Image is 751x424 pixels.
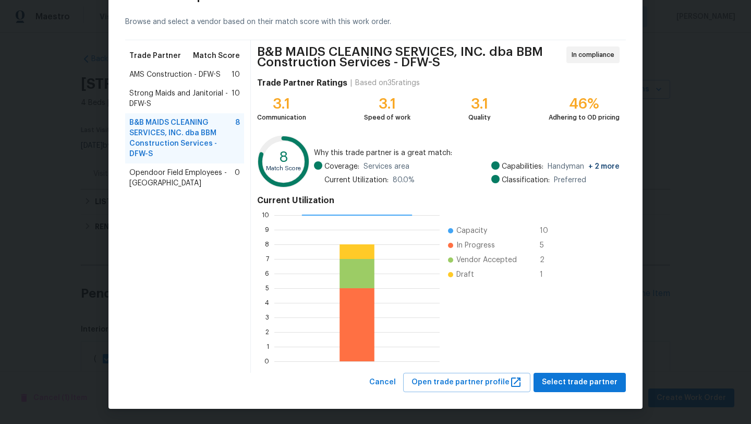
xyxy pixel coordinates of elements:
text: 0 [264,358,269,364]
button: Select trade partner [534,373,626,392]
div: Based on 35 ratings [355,78,420,88]
span: Match Score [193,51,240,61]
div: 46% [549,99,620,109]
text: 9 [265,227,269,233]
text: 7 [266,256,269,262]
text: Match Score [266,166,301,171]
span: Classification: [502,175,550,185]
span: Coverage: [324,161,359,172]
span: Vendor Accepted [456,255,517,265]
text: 6 [265,270,269,277]
text: 5 [265,285,269,291]
span: Cancel [369,376,396,389]
span: Current Utilization: [324,175,389,185]
span: 80.0 % [393,175,415,185]
span: + 2 more [588,163,620,170]
span: Capacity [456,226,487,236]
text: 3 [265,314,269,321]
button: Open trade partner profile [403,373,530,392]
div: Quality [468,112,491,123]
h4: Current Utilization [257,195,620,206]
div: Browse and select a vendor based on their match score with this work order. [125,4,626,40]
span: Opendoor Field Employees - [GEOGRAPHIC_DATA] [129,168,235,189]
text: 10 [262,212,269,218]
span: Draft [456,269,474,280]
span: 10 [232,88,240,109]
h4: Trade Partner Ratings [257,78,347,88]
span: 1 [540,269,556,280]
div: | [347,78,355,88]
span: 5 [540,240,556,251]
span: AMS Construction - DFW-S [129,69,221,80]
span: 2 [540,255,556,265]
div: 3.1 [257,99,306,109]
text: 2 [265,329,269,335]
span: Handyman [548,161,620,172]
span: 8 [235,117,240,159]
span: 10 [540,226,556,236]
span: Strong Maids and Janitorial - DFW-S [129,88,232,109]
text: 4 [265,300,269,306]
div: Adhering to OD pricing [549,112,620,123]
span: Trade Partner [129,51,181,61]
span: Preferred [554,175,586,185]
span: 0 [235,168,240,189]
div: Communication [257,112,306,123]
text: 8 [265,241,269,248]
div: 3.1 [468,99,491,109]
div: Speed of work [364,112,410,123]
span: Select trade partner [542,376,617,389]
span: Services area [364,161,409,172]
span: Why this trade partner is a great match: [314,148,620,158]
button: Cancel [365,373,400,392]
div: 3.1 [364,99,410,109]
span: B&B MAIDS CLEANING SERVICES, INC. dba BBM Construction Services - DFW-S [129,117,235,159]
text: 8 [279,150,288,164]
span: B&B MAIDS CLEANING SERVICES, INC. dba BBM Construction Services - DFW-S [257,46,563,67]
span: Open trade partner profile [411,376,522,389]
span: Capabilities: [502,161,543,172]
span: In compliance [572,50,619,60]
text: 1 [267,344,269,350]
span: In Progress [456,240,495,251]
span: 10 [232,69,240,80]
